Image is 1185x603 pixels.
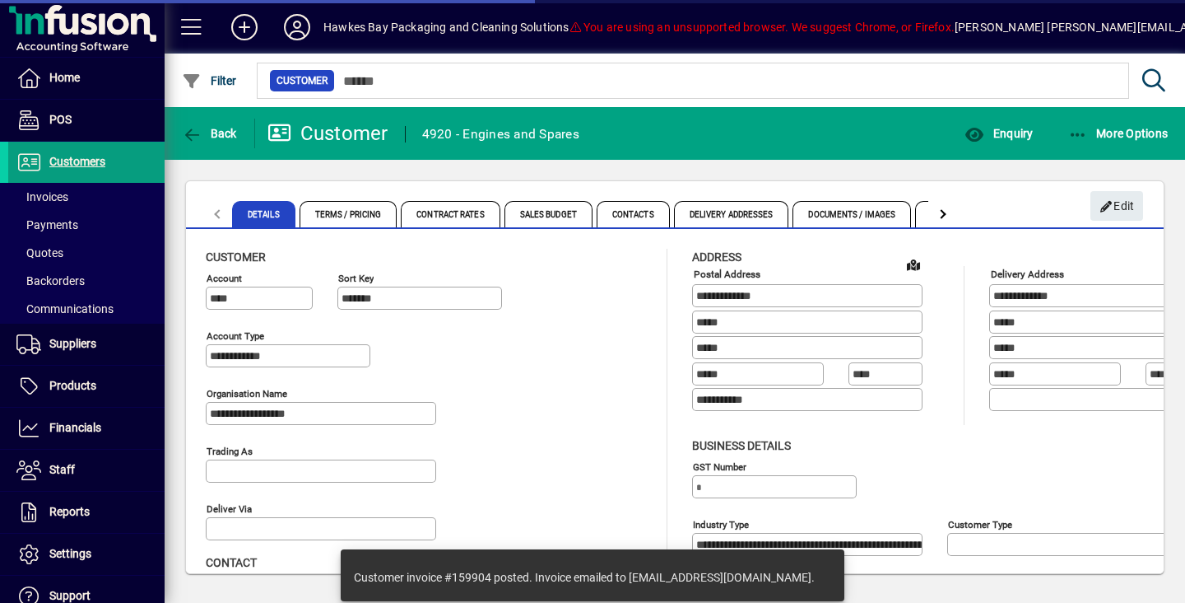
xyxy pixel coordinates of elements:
button: Add [218,12,271,42]
span: Contacts [597,201,670,227]
span: Business details [692,439,791,452]
span: Documents / Images [792,201,911,227]
span: Payments [16,218,78,231]
span: Back [182,127,237,140]
span: Sales Budget [504,201,592,227]
div: Hawkes Bay Packaging and Cleaning Solutions [323,14,569,40]
span: Support [49,589,91,602]
span: Communications [16,302,114,316]
a: View on map [900,251,927,278]
span: Filter [182,74,237,87]
button: Filter [178,66,241,96]
span: More Options [1068,127,1169,140]
button: Edit [1090,191,1143,221]
button: Back [178,119,241,148]
span: Suppliers [49,337,96,350]
mat-label: Industry type [693,518,749,530]
a: Suppliers [8,324,165,365]
span: Contract Rates [401,201,500,227]
mat-label: Customer type [948,518,1012,530]
span: Products [49,379,96,392]
span: Customer [276,72,328,89]
a: Communications [8,295,165,323]
span: Customers [49,155,105,168]
span: Staff [49,463,75,476]
mat-label: Sort key [338,273,374,284]
span: Details [232,201,295,227]
span: POS [49,113,72,126]
span: Reports [49,505,90,518]
span: Settings [49,547,91,560]
span: Enquiry [964,127,1033,140]
a: Backorders [8,267,165,295]
span: Quotes [16,246,63,259]
span: Financials [49,421,101,434]
a: Invoices [8,183,165,211]
mat-label: Organisation name [207,388,287,400]
button: Profile [271,12,323,42]
div: 4920 - Engines and Spares [422,121,579,147]
a: Products [8,366,165,407]
mat-label: Deliver via [207,503,252,515]
div: Customer invoice #159904 posted. Invoice emailed to [EMAIL_ADDRESS][DOMAIN_NAME]. [354,569,815,586]
app-page-header-button: Back [165,119,255,148]
span: Contact [206,556,257,569]
a: Financials [8,408,165,449]
span: Delivery Addresses [674,201,789,227]
span: Address [692,250,741,264]
span: You are using an unsupported browser. We suggest Chrome, or Firefox. [569,21,955,34]
mat-label: GST Number [693,460,746,472]
button: More Options [1064,119,1173,148]
span: Invoices [16,190,68,203]
mat-label: Account [207,273,242,284]
span: Edit [1099,193,1135,220]
span: Terms / Pricing [300,201,397,227]
span: Customer [206,250,266,264]
span: Backorders [16,274,85,287]
button: Enquiry [960,119,1037,148]
span: Home [49,71,80,84]
a: Settings [8,534,165,575]
span: Custom Fields [915,201,1007,227]
a: POS [8,100,165,141]
mat-label: Account Type [207,330,264,342]
div: Customer [267,120,388,147]
mat-label: Trading as [207,446,253,457]
a: Staff [8,450,165,491]
a: Reports [8,492,165,533]
a: Payments [8,211,165,239]
a: Quotes [8,239,165,267]
a: Home [8,58,165,99]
